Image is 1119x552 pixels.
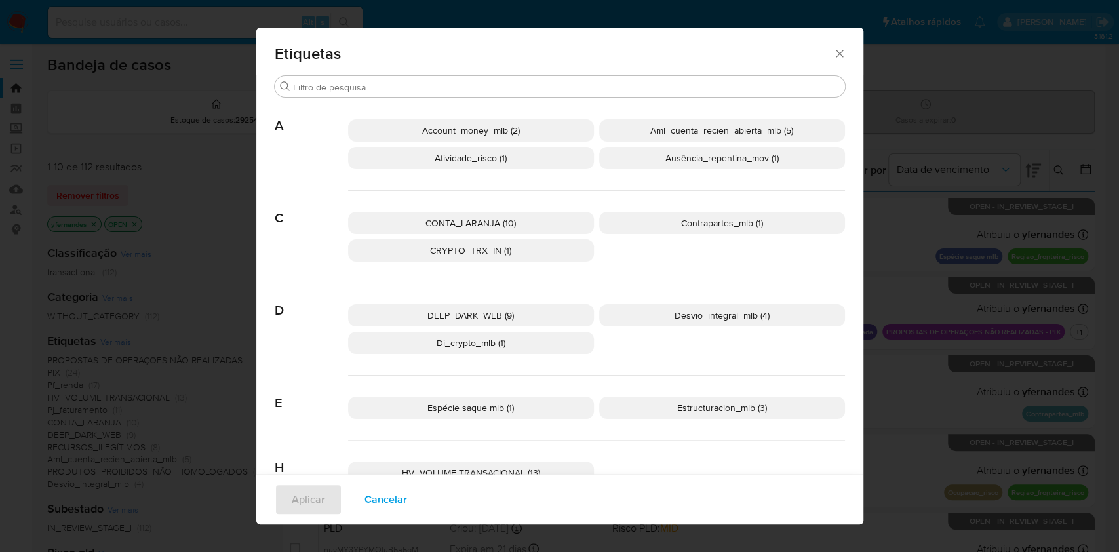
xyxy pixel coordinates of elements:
span: Account_money_mlb (2) [422,124,520,137]
button: Cancelar [347,484,424,515]
div: Aml_cuenta_recien_abierta_mlb (5) [599,119,845,142]
span: E [275,376,348,411]
span: Etiquetas [275,46,834,62]
div: DEEP_DARK_WEB (9) [348,304,594,326]
div: Desvio_integral_mlb (4) [599,304,845,326]
span: C [275,191,348,226]
button: Fechar [833,47,845,59]
span: Atividade_risco (1) [435,151,507,165]
button: Buscar [280,81,290,92]
div: Ausência_repentina_mov (1) [599,147,845,169]
span: DEEP_DARK_WEB (9) [427,309,514,322]
span: H [275,441,348,476]
div: Contrapartes_mlb (1) [599,212,845,234]
span: Aml_cuenta_recien_abierta_mlb (5) [650,124,793,137]
span: Espécie saque mlb (1) [427,401,514,414]
span: CONTA_LARANJA (10) [425,216,516,229]
div: HV_VOLUME TRANSACIONAL (13) [348,462,594,484]
span: Desvio_integral_mlb (4) [675,309,770,322]
span: Di_crypto_mlb (1) [437,336,505,349]
div: Atividade_risco (1) [348,147,594,169]
div: CRYPTO_TRX_IN (1) [348,239,594,262]
div: Estructuracion_mlb (3) [599,397,845,419]
div: CONTA_LARANJA (10) [348,212,594,234]
span: Contrapartes_mlb (1) [681,216,763,229]
span: CRYPTO_TRX_IN (1) [430,244,511,257]
span: Estructuracion_mlb (3) [677,401,767,414]
div: Account_money_mlb (2) [348,119,594,142]
span: Cancelar [364,485,407,514]
div: Espécie saque mlb (1) [348,397,594,419]
span: Ausência_repentina_mov (1) [665,151,779,165]
span: HV_VOLUME TRANSACIONAL (13) [402,466,540,479]
input: Filtro de pesquisa [293,81,840,93]
div: Di_crypto_mlb (1) [348,332,594,354]
span: A [275,98,348,134]
span: D [275,283,348,319]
